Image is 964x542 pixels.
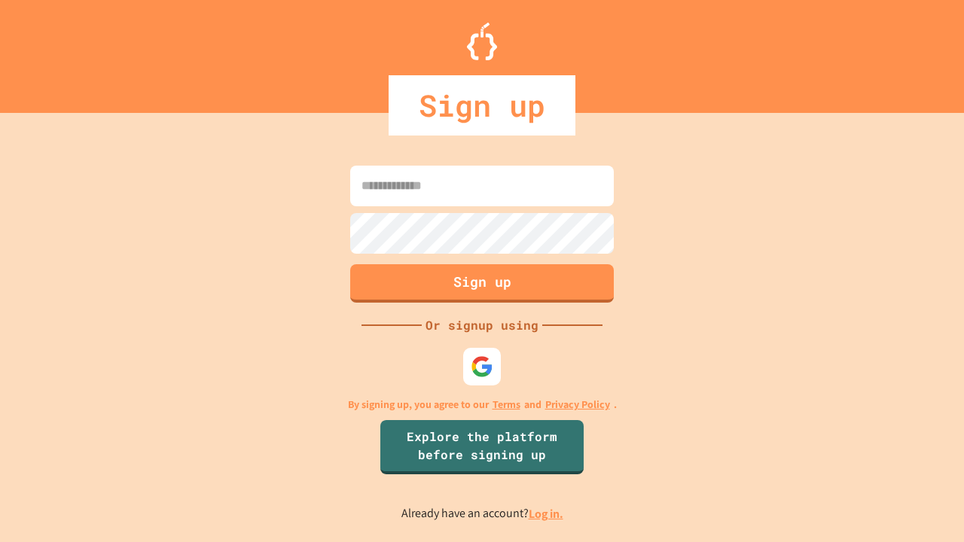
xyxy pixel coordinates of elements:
[493,397,520,413] a: Terms
[350,264,614,303] button: Sign up
[401,504,563,523] p: Already have an account?
[467,23,497,60] img: Logo.svg
[529,506,563,522] a: Log in.
[471,355,493,378] img: google-icon.svg
[348,397,617,413] p: By signing up, you agree to our and .
[389,75,575,135] div: Sign up
[545,397,610,413] a: Privacy Policy
[380,420,584,474] a: Explore the platform before signing up
[422,316,542,334] div: Or signup using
